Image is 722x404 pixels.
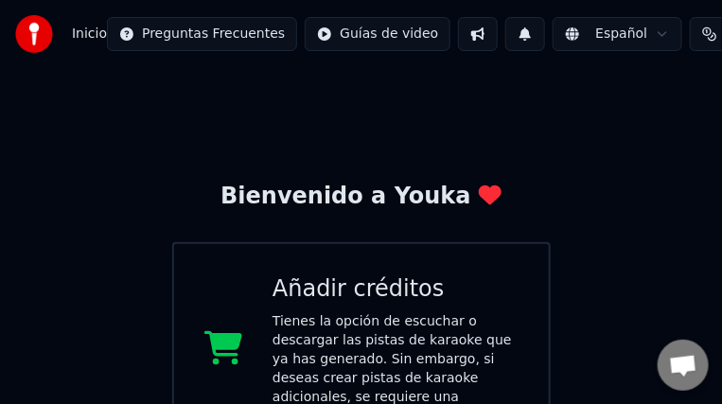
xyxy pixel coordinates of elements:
div: Añadir créditos [273,274,519,305]
button: Preguntas Frecuentes [107,17,297,51]
img: youka [15,15,53,53]
div: Bienvenido a Youka [220,182,502,212]
span: Inicio [72,25,107,44]
div: Chat abierto [658,340,709,391]
button: Guías de video [305,17,450,51]
nav: breadcrumb [72,25,107,44]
